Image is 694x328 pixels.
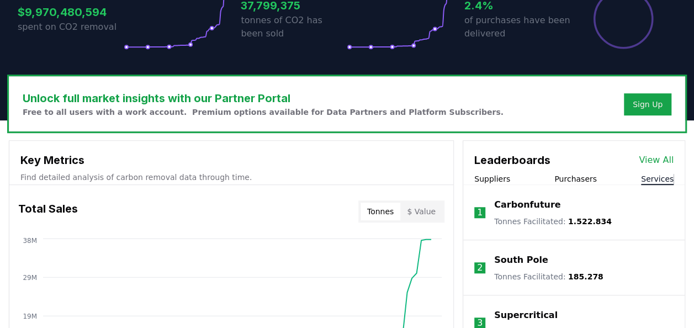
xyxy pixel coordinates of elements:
a: View All [639,154,674,167]
h3: Total Sales [18,200,78,223]
a: Sign Up [633,99,663,110]
span: 185.278 [568,272,603,281]
p: Find detailed analysis of carbon removal data through time. [20,172,442,183]
a: Supercritical [494,309,558,322]
button: $ Value [400,203,442,220]
tspan: 19M [23,312,37,320]
p: Tonnes Facilitated : [494,216,612,227]
p: 2 [477,261,483,274]
p: 1 [477,206,483,219]
tspan: 29M [23,273,37,281]
tspan: 38M [23,237,37,245]
p: of purchases have been delivered [464,14,570,40]
p: Free to all users with a work account. Premium options available for Data Partners and Platform S... [23,107,504,118]
span: 1.522.834 [568,217,612,226]
button: Suppliers [474,173,510,184]
a: Carbonfuture [494,198,560,211]
p: spent on CO2 removal [18,20,124,34]
button: Sign Up [624,93,671,115]
button: Purchasers [554,173,597,184]
h3: Unlock full market insights with our Partner Portal [23,90,504,107]
h3: $9,970,480,594 [18,4,124,20]
h3: Key Metrics [20,152,442,168]
button: Services [641,173,674,184]
p: tonnes of CO2 has been sold [241,14,347,40]
h3: Leaderboards [474,152,550,168]
a: South Pole [494,253,548,267]
p: Tonnes Facilitated : [494,271,603,282]
button: Tonnes [361,203,400,220]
